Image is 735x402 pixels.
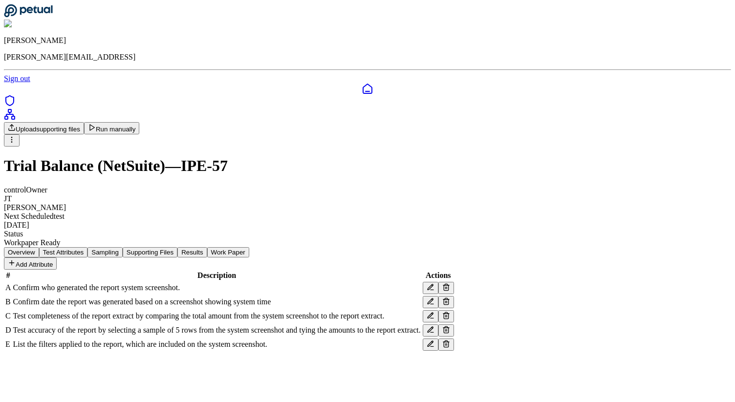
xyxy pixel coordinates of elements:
span: B [5,297,11,306]
nav: Tabs [4,247,731,257]
button: Supporting Files [123,247,177,257]
span: A [5,283,11,292]
span: Test completeness of the report extract by comparing the total amount from the system screenshot ... [13,312,385,320]
a: Dashboard [4,83,731,95]
div: control Owner [4,186,731,194]
span: C [5,312,11,320]
button: Overview [4,247,39,257]
button: Delete test attribute [438,339,454,351]
span: JT [4,194,12,203]
button: Edit test attribute [423,339,438,351]
button: Uploadsupporting files [4,122,84,134]
th: # [5,271,12,280]
button: Edit test attribute [423,310,438,322]
div: Next Scheduled test [4,212,731,221]
button: Test Attributes [39,247,88,257]
button: More Options [4,134,20,147]
button: Delete test attribute [438,324,454,337]
p: [PERSON_NAME] [4,36,731,45]
div: [DATE] [4,221,731,230]
p: [PERSON_NAME][EMAIL_ADDRESS] [4,53,731,62]
button: Run manually [84,122,140,134]
button: Edit test attribute [423,282,438,294]
a: Sign out [4,74,30,83]
th: Actions [422,271,454,280]
button: Work Paper [207,247,249,257]
a: Integrations [4,108,731,122]
th: Description [13,271,421,280]
h1: Trial Balance (NetSuite) — IPE-57 [4,157,731,175]
img: Roberto Fernandez [4,20,71,28]
button: Edit test attribute [423,324,438,337]
a: SOC [4,95,731,108]
span: Confirm date the report was generated based on a screenshot showing system time [13,297,271,306]
button: Sampling [87,247,123,257]
span: D [5,326,11,334]
a: Go to Dashboard [4,11,53,19]
span: Confirm who generated the report system screenshot. [13,283,180,292]
span: Test accuracy of the report by selecting a sample of 5 rows from the system screenshot and tying ... [13,326,421,334]
div: Workpaper Ready [4,238,731,247]
span: List the filters applied to the report, which are included on the system screenshot. [13,340,267,348]
span: [PERSON_NAME] [4,203,66,212]
button: Edit test attribute [423,296,438,308]
button: Delete test attribute [438,296,454,308]
div: Status [4,230,731,238]
button: Delete test attribute [438,310,454,322]
button: Add Attribute [4,257,57,270]
button: Delete test attribute [438,282,454,294]
button: Results [177,247,207,257]
span: E [5,340,10,348]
